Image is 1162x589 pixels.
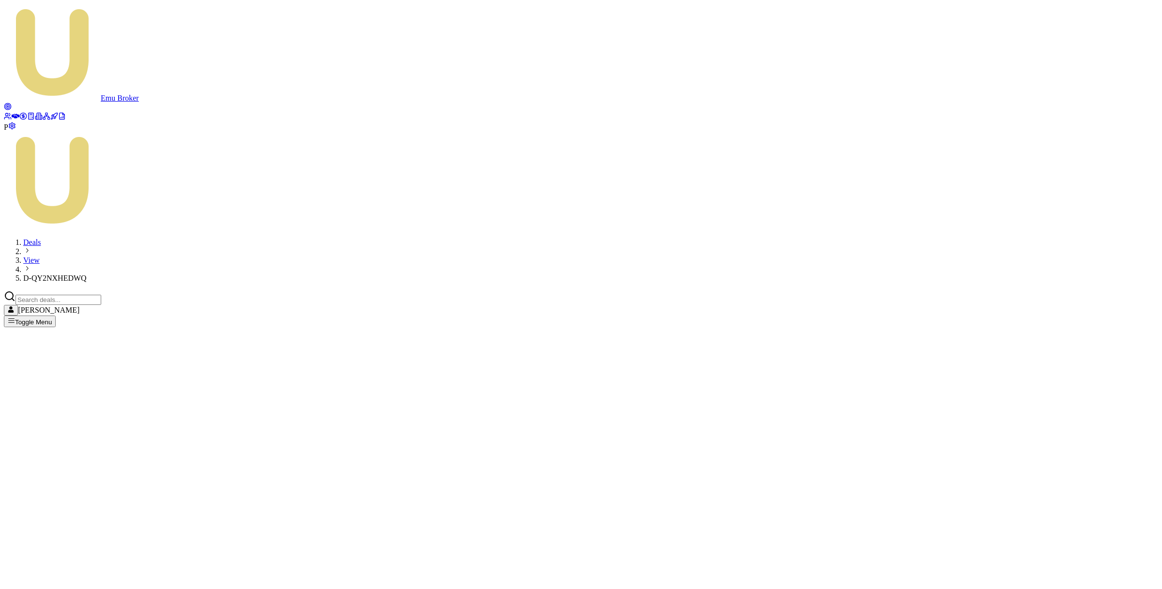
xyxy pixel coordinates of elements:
[15,318,52,326] span: Toggle Menu
[4,316,56,327] button: Toggle Menu
[4,132,101,228] img: Emu Money
[4,123,8,131] span: P
[23,256,40,264] a: View
[23,274,87,282] span: D-QY2NXHEDWQ
[4,94,139,102] a: Emu Broker
[18,306,79,314] span: [PERSON_NAME]
[4,238,1158,283] nav: breadcrumb
[101,94,139,102] span: Emu Broker
[15,295,101,305] input: Search deals
[4,4,101,101] img: emu-icon-u.png
[23,238,41,246] a: Deals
